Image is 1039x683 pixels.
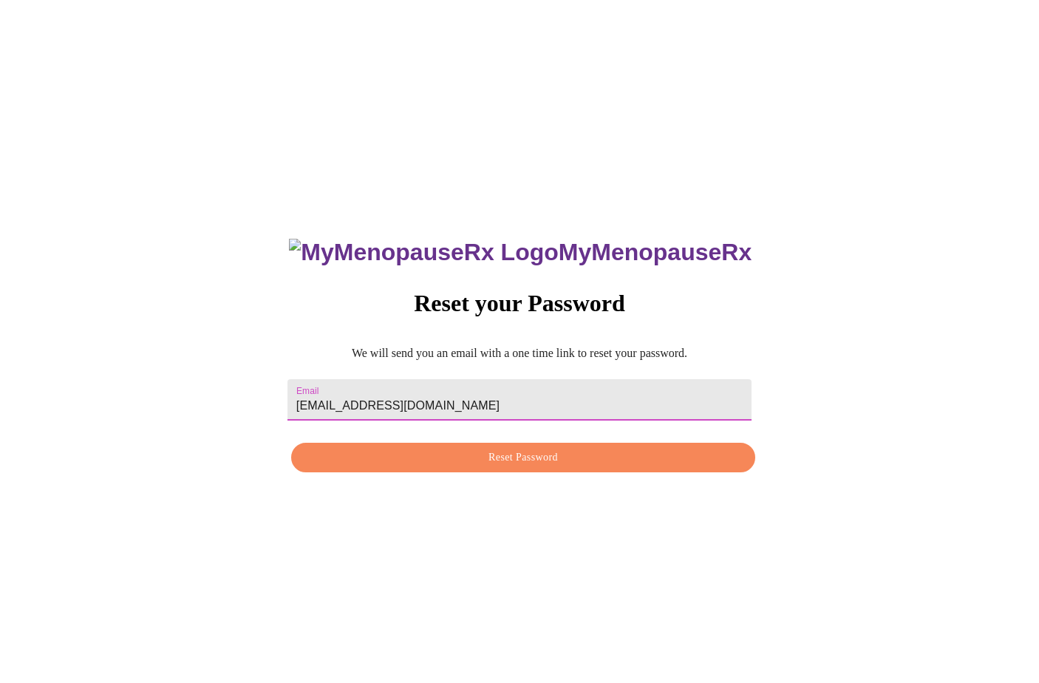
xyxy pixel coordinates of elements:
[289,239,558,266] img: MyMenopauseRx Logo
[308,449,738,467] span: Reset Password
[287,290,752,317] h3: Reset your Password
[287,347,752,360] p: We will send you an email with a one time link to reset your password.
[289,239,752,266] h3: MyMenopauseRx
[291,443,755,473] button: Reset Password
